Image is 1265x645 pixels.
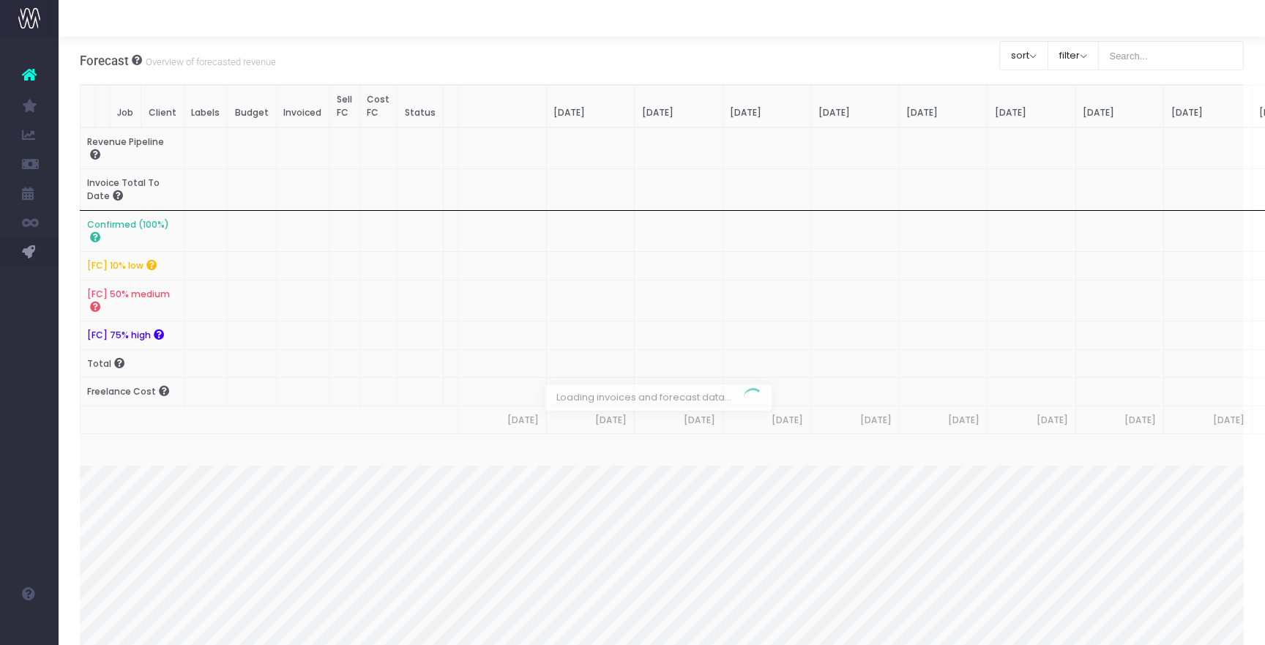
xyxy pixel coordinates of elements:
[1098,41,1245,70] input: Search...
[1048,41,1099,70] button: filter
[545,384,742,411] span: Loading invoices and forecast data...
[80,53,129,68] span: Forecast
[142,53,276,68] small: Overview of forecasted revenue
[18,616,40,638] img: images/default_profile_image.png
[999,41,1048,70] button: sort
